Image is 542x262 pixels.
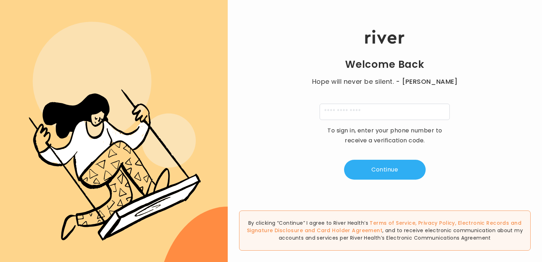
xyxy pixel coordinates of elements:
[305,77,465,87] p: Hope will never be silent.
[247,219,521,234] a: Electronic Records and Signature Disclosure
[396,77,458,87] span: - [PERSON_NAME]
[370,219,415,226] a: Terms of Service
[345,58,425,71] h1: Welcome Back
[344,160,426,180] button: Continue
[418,219,455,226] a: Privacy Policy
[317,227,382,234] a: Card Holder Agreement
[279,227,523,241] span: , and to receive electronic communication about my accounts and services per River Health’s Elect...
[239,211,531,251] div: By clicking “Continue” I agree to River Health’s
[247,219,521,234] span: , , and
[323,126,447,146] p: To sign in, enter your phone number to receive a verification code.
